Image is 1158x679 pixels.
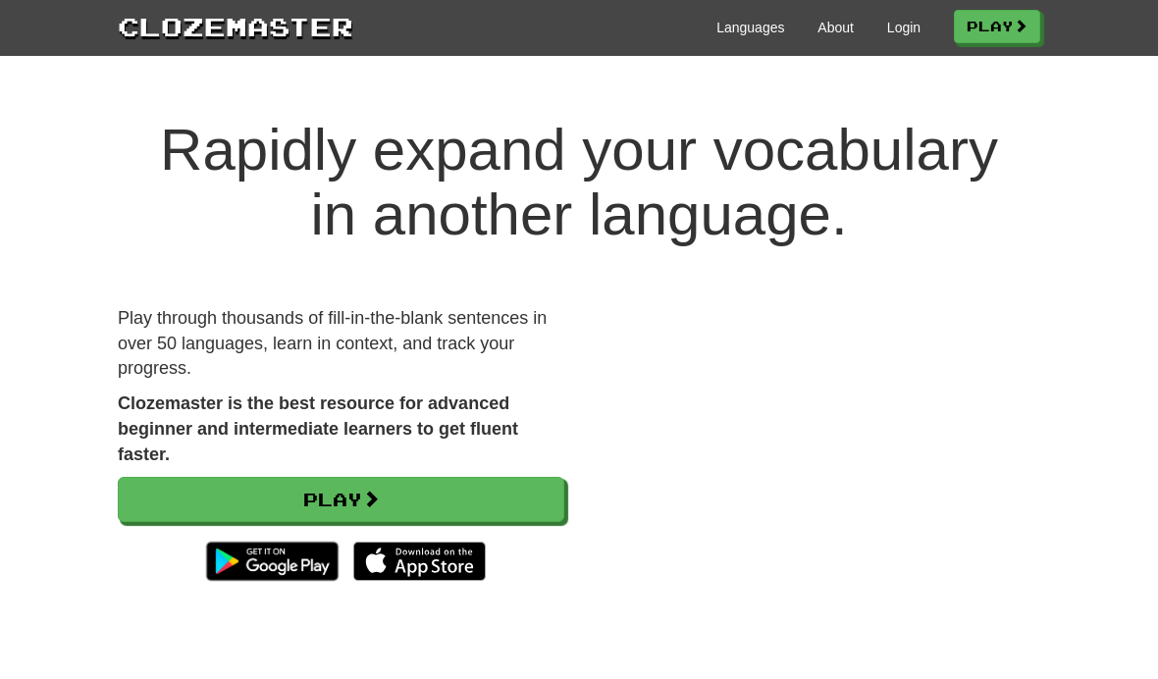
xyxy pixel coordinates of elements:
a: Play [118,477,564,522]
a: Login [887,18,921,37]
img: Get it on Google Play [196,532,348,591]
a: About [817,18,854,37]
p: Play through thousands of fill-in-the-blank sentences in over 50 languages, learn in context, and... [118,306,564,382]
a: Languages [716,18,784,37]
img: Download_on_the_App_Store_Badge_US-UK_135x40-25178aeef6eb6b83b96f5f2d004eda3bffbb37122de64afbaef7... [353,542,486,581]
a: Play [954,10,1040,43]
strong: Clozemaster is the best resource for advanced beginner and intermediate learners to get fluent fa... [118,393,518,463]
a: Clozemaster [118,8,353,44]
